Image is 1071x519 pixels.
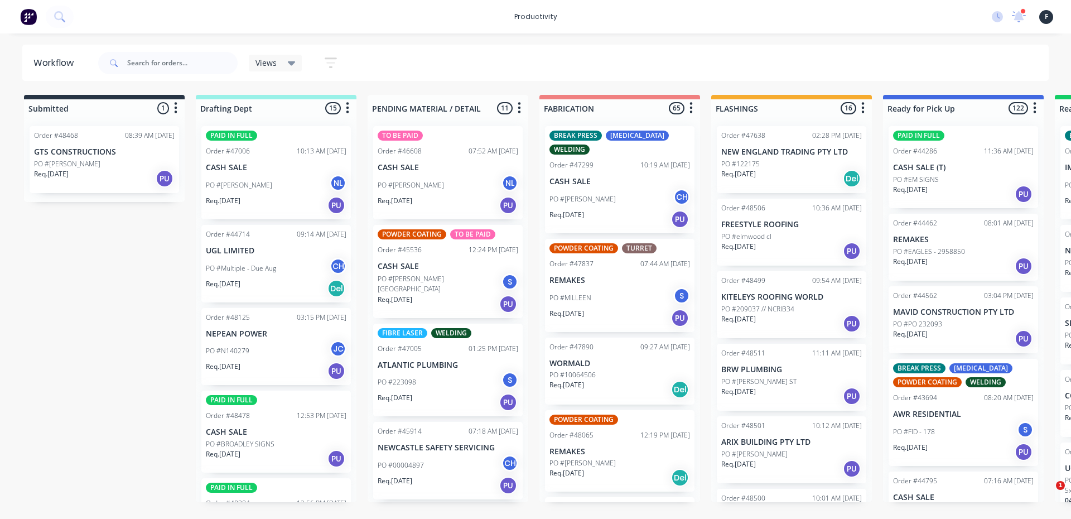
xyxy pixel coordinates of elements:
[812,348,862,358] div: 11:11 AM [DATE]
[721,203,765,213] div: Order #48506
[889,126,1038,208] div: PAID IN FULLOrder #4428611:36 AM [DATE]CASH SALE (T)PO #EM SIGNSReq.[DATE]PU
[255,57,277,69] span: Views
[378,229,446,239] div: POWDER COATING
[125,131,175,141] div: 08:39 AM [DATE]
[30,126,179,193] div: Order #4846808:39 AM [DATE]GTS CONSTRUCTIONSPO #[PERSON_NAME]Req.[DATE]PU
[549,160,594,170] div: Order #47299
[378,180,444,190] p: PO #[PERSON_NAME]
[378,196,412,206] p: Req. [DATE]
[949,363,1012,373] div: [MEDICAL_DATA]
[469,146,518,156] div: 07:52 AM [DATE]
[34,147,175,157] p: GTS CONSTRUCTIONS
[721,421,765,431] div: Order #48501
[893,247,965,257] p: PO #EAGLES - 2958850
[378,344,422,354] div: Order #47005
[34,131,78,141] div: Order #48468
[499,295,517,313] div: PU
[640,259,690,269] div: 07:44 AM [DATE]
[606,131,669,141] div: [MEDICAL_DATA]
[549,177,690,186] p: CASH SALE
[843,460,861,478] div: PU
[327,196,345,214] div: PU
[721,232,771,242] p: PO #elmwood cl
[721,131,765,141] div: Order #47638
[721,438,862,447] p: ARIX BUILDING PTY LTD
[549,131,602,141] div: BREAK PRESS
[206,498,250,508] div: Order #48384
[156,170,173,188] div: PU
[717,199,866,266] div: Order #4850610:36 AM [DATE]FREESTYLE ROOFINGPO #elmwood clReq.[DATE]PU
[297,146,346,156] div: 10:13 AM [DATE]
[640,160,690,170] div: 10:19 AM [DATE]
[673,189,690,205] div: CH
[984,291,1034,301] div: 03:04 PM [DATE]
[206,196,240,206] p: Req. [DATE]
[378,377,416,387] p: PO #223098
[889,359,1038,466] div: BREAK PRESS[MEDICAL_DATA]POWDER COATINGWELDINGOrder #4369408:20 AM [DATE]AWR RESIDENTIALPO #FID -...
[721,449,788,459] p: PO #[PERSON_NAME]
[206,439,274,449] p: PO #BROADLEY SIGNS
[378,163,518,172] p: CASH SALE
[501,273,518,290] div: S
[812,276,862,286] div: 09:54 AM [DATE]
[206,427,346,437] p: CASH SALE
[893,393,937,403] div: Order #43694
[843,315,861,333] div: PU
[501,372,518,388] div: S
[378,295,412,305] p: Req. [DATE]
[893,175,939,185] p: PO #EM SIGNS
[469,426,518,436] div: 07:18 AM [DATE]
[206,329,346,339] p: NEPEAN POWER
[545,338,694,405] div: Order #4789009:27 AM [DATE]WORMALDPO #10064506Req.[DATE]Del
[671,469,689,487] div: Del
[549,145,590,155] div: WELDING
[378,443,518,453] p: NEWCASTLE SAFETY SERVICING
[501,455,518,472] div: CH
[378,328,427,338] div: FIBRE LASER
[297,313,346,323] div: 03:15 PM [DATE]
[499,393,517,411] div: PU
[893,257,928,267] p: Req. [DATE]
[206,263,276,273] p: PO #Multiple - Due Aug
[373,126,523,219] div: TO BE PAIDOrder #4660807:52 AM [DATE]CASH SALEPO #[PERSON_NAME]NLReq.[DATE]PU
[812,493,862,503] div: 10:01 AM [DATE]
[717,126,866,193] div: Order #4763802:28 PM [DATE]NEW ENGLAND TRADING PTY LTDPO #122175Req.[DATE]Del
[843,170,861,188] div: Del
[893,146,937,156] div: Order #44286
[206,246,346,256] p: UGL LIMITED
[721,292,862,302] p: KITELEYS ROOFING WORLD
[509,8,563,25] div: productivity
[330,340,346,357] div: JC
[893,377,962,387] div: POWDER COATING
[549,259,594,269] div: Order #47837
[812,203,862,213] div: 10:36 AM [DATE]
[206,163,346,172] p: CASH SALE
[206,483,257,493] div: PAID IN FULL
[893,410,1034,419] p: AWR RESIDENTIAL
[721,159,760,169] p: PO #122175
[1015,185,1033,203] div: PU
[327,280,345,297] div: Del
[201,225,351,302] div: Order #4471409:14 AM [DATE]UGL LIMITEDPO #Multiple - Due AugCHReq.[DATE]Del
[545,410,694,492] div: POWDER COATINGOrder #4806512:19 PM [DATE]REMAKESPO #[PERSON_NAME]Req.[DATE]Del
[893,493,1034,502] p: CASH SALE
[1033,481,1060,508] iframe: Intercom live chat
[671,309,689,327] div: PU
[378,146,422,156] div: Order #46608
[549,430,594,440] div: Order #48065
[673,287,690,304] div: S
[721,242,756,252] p: Req. [DATE]
[549,447,690,456] p: REMAKES
[1015,443,1033,461] div: PU
[378,274,501,294] p: PO #[PERSON_NAME][GEOGRAPHIC_DATA]
[549,194,616,204] p: PO #[PERSON_NAME]
[721,377,797,387] p: PO #[PERSON_NAME] ST
[549,276,690,285] p: REMAKES
[721,365,862,374] p: BRW PLUMBING
[893,185,928,195] p: Req. [DATE]
[984,476,1034,486] div: 07:16 AM [DATE]
[297,411,346,421] div: 12:53 PM [DATE]
[721,304,794,314] p: PO #209037 // NCRIB34
[545,126,694,233] div: BREAK PRESS[MEDICAL_DATA]WELDINGOrder #4729910:19 AM [DATE]CASH SALEPO #[PERSON_NAME]CHReq.[DATE]PU
[201,391,351,473] div: PAID IN FULLOrder #4847812:53 PM [DATE]CASH SALEPO #BROADLEY SIGNSReq.[DATE]PU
